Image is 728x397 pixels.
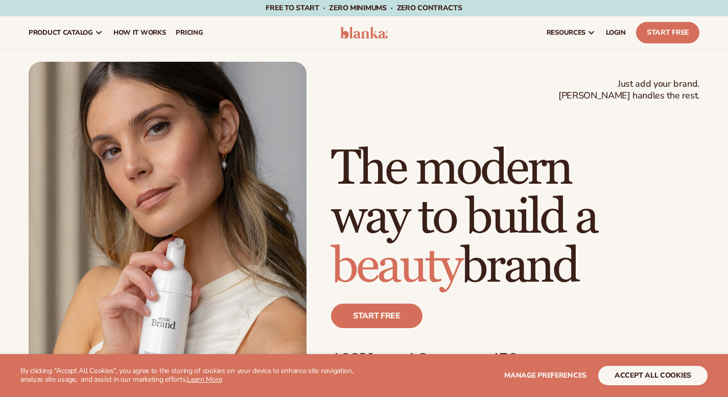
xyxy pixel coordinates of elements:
[504,366,586,385] button: Manage preferences
[331,349,384,371] p: 100K+
[24,16,108,49] a: product catalog
[558,78,699,102] span: Just add your brand. [PERSON_NAME] handles the rest.
[176,29,203,37] span: pricing
[601,16,631,49] a: LOGIN
[606,29,626,37] span: LOGIN
[331,237,461,296] span: beauty
[504,370,586,380] span: Manage preferences
[171,16,208,49] a: pricing
[187,375,222,384] a: Learn More
[113,29,166,37] span: How It Works
[331,144,699,291] h1: The modern way to build a brand
[340,27,388,39] img: logo
[266,3,462,13] span: Free to start · ZERO minimums · ZERO contracts
[489,349,566,371] p: 450+
[542,16,601,49] a: resources
[547,29,585,37] span: resources
[331,304,422,328] a: Start free
[636,22,699,43] a: Start Free
[404,349,468,371] p: 4.9
[29,29,93,37] span: product catalog
[20,367,377,384] p: By clicking "Accept All Cookies", you agree to the storing of cookies on your device to enhance s...
[598,366,708,385] button: accept all cookies
[108,16,171,49] a: How It Works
